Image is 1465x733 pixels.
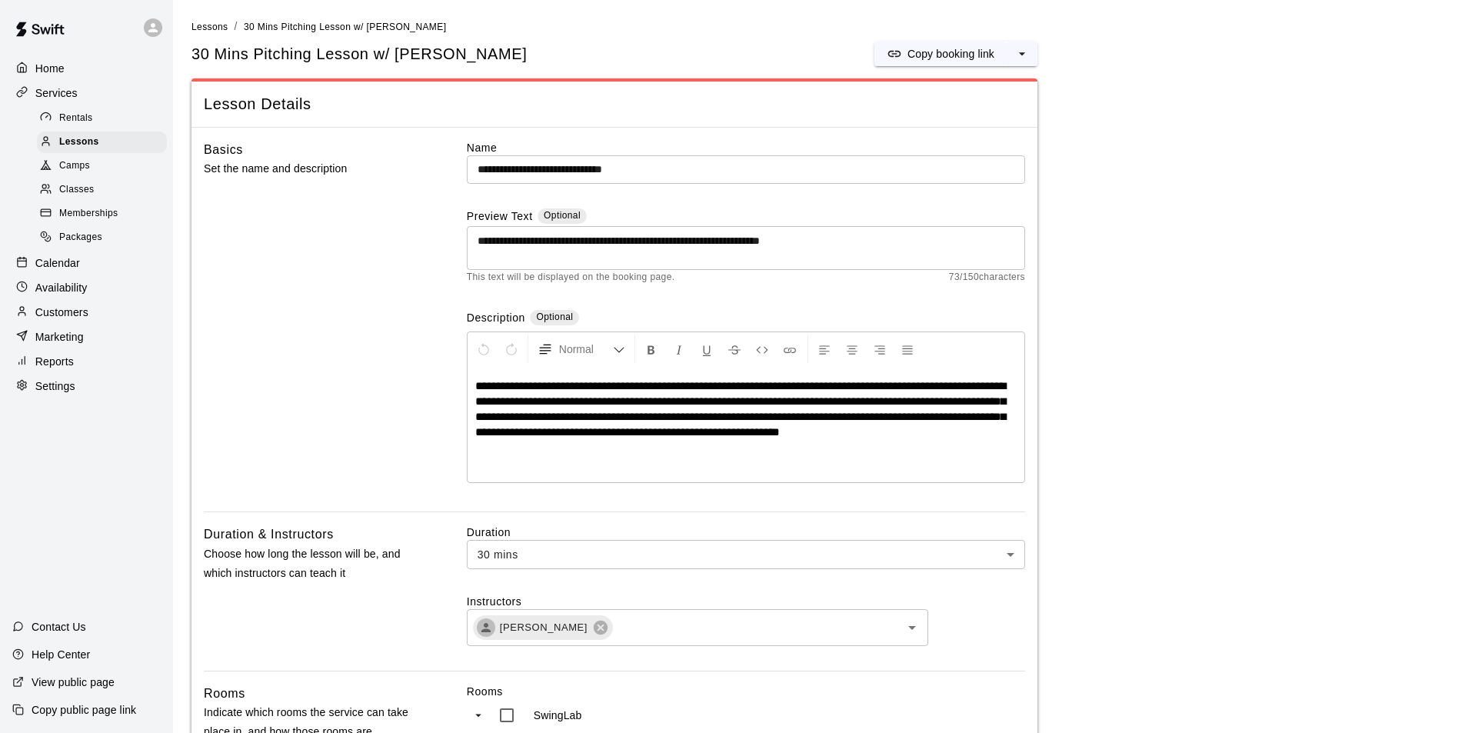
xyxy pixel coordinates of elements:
[35,255,80,271] p: Calendar
[244,22,446,32] span: 30 Mins Pitching Lesson w/ [PERSON_NAME]
[191,22,228,32] span: Lessons
[35,305,88,320] p: Customers
[491,620,597,635] span: [PERSON_NAME]
[544,210,581,221] span: Optional
[473,615,613,640] div: [PERSON_NAME]
[35,354,74,369] p: Reports
[37,203,167,225] div: Memberships
[12,350,161,373] a: Reports
[35,280,88,295] p: Availability
[32,702,136,718] p: Copy public page link
[467,208,533,226] label: Preview Text
[949,270,1025,285] span: 73 / 150 characters
[531,335,631,363] button: Formatting Options
[467,525,1025,540] label: Duration
[811,335,837,363] button: Left Align
[874,42,1037,66] div: split button
[536,312,573,322] span: Optional
[839,335,865,363] button: Center Align
[37,155,167,177] div: Camps
[59,182,94,198] span: Classes
[35,329,84,345] p: Marketing
[59,111,93,126] span: Rentals
[559,342,613,357] span: Normal
[37,108,167,129] div: Rentals
[37,227,167,248] div: Packages
[204,525,334,545] h6: Duration & Instructors
[191,18,1447,35] nav: breadcrumb
[12,276,161,299] a: Availability
[694,335,720,363] button: Format Underline
[777,335,803,363] button: Insert Link
[12,375,161,398] a: Settings
[32,647,90,662] p: Help Center
[901,617,923,638] button: Open
[471,335,497,363] button: Undo
[191,20,228,32] a: Lessons
[467,310,525,328] label: Description
[37,202,173,226] a: Memberships
[467,140,1025,155] label: Name
[204,140,243,160] h6: Basics
[12,57,161,80] a: Home
[749,335,775,363] button: Insert Code
[867,335,893,363] button: Right Align
[638,335,664,363] button: Format Bold
[37,155,173,178] a: Camps
[37,226,173,250] a: Packages
[235,18,238,35] li: /
[37,132,167,153] div: Lessons
[12,252,161,275] a: Calendar
[204,545,418,583] p: Choose how long the lesson will be, and which instructors can teach it
[477,618,495,637] div: Jorge Quintero
[467,540,1025,568] div: 30 mins
[59,206,118,222] span: Memberships
[12,82,161,105] a: Services
[32,619,86,635] p: Contact Us
[35,61,65,76] p: Home
[204,159,418,178] p: Set the name and description
[666,335,692,363] button: Format Italics
[35,378,75,394] p: Settings
[874,42,1007,66] button: Copy booking link
[1007,42,1037,66] button: select merge strategy
[59,230,102,245] span: Packages
[534,708,582,723] p: SwingLab
[721,335,747,363] button: Format Strikethrough
[204,94,1025,115] span: Lesson Details
[12,325,161,348] a: Marketing
[37,179,167,201] div: Classes
[37,178,173,202] a: Classes
[37,106,173,130] a: Rentals
[498,335,524,363] button: Redo
[32,675,115,690] p: View public page
[204,684,245,704] h6: Rooms
[191,44,527,65] h5: 30 Mins Pitching Lesson w/ [PERSON_NAME]
[467,270,675,285] span: This text will be displayed on the booking page.
[37,130,173,154] a: Lessons
[59,158,90,174] span: Camps
[894,335,921,363] button: Justify Align
[907,46,994,62] p: Copy booking link
[467,684,1025,699] label: Rooms
[12,301,161,324] a: Customers
[467,594,1025,609] label: Instructors
[35,85,78,101] p: Services
[59,135,99,150] span: Lessons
